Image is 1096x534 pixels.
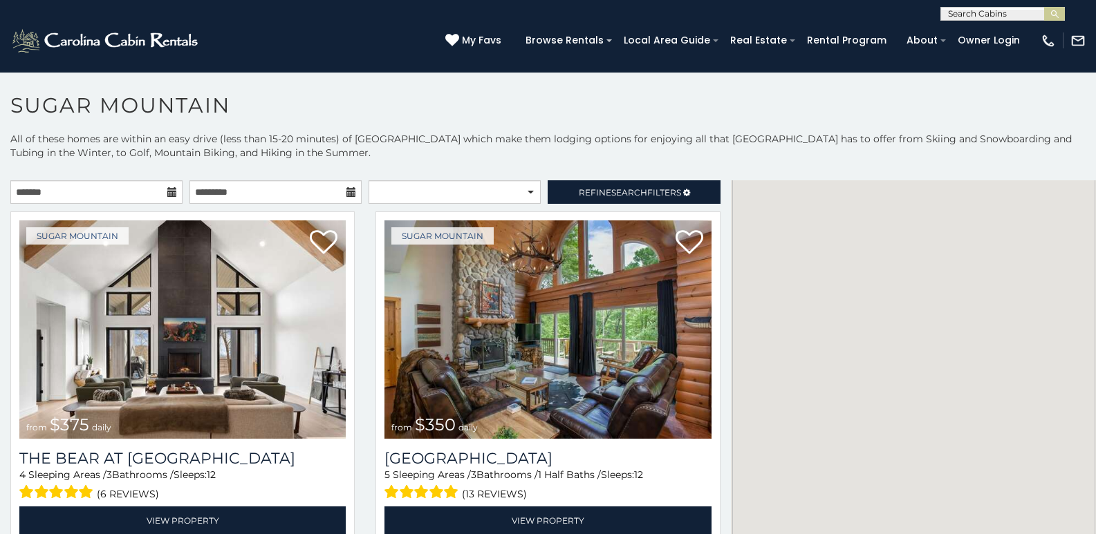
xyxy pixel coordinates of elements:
[384,449,711,468] a: [GEOGRAPHIC_DATA]
[519,30,611,51] a: Browse Rentals
[1070,33,1086,48] img: mail-regular-white.png
[1041,33,1056,48] img: phone-regular-white.png
[384,468,711,503] div: Sleeping Areas / Bathrooms / Sleeps:
[676,229,703,258] a: Add to favorites
[548,180,720,204] a: RefineSearchFilters
[10,27,202,55] img: White-1-2.png
[50,414,89,435] span: $375
[19,220,346,439] a: The Bear At Sugar Mountain from $375 daily
[415,414,456,435] span: $350
[538,468,601,481] span: 1 Half Baths /
[900,30,945,51] a: About
[391,422,412,432] span: from
[106,468,112,481] span: 3
[97,485,159,503] span: (6 reviews)
[800,30,893,51] a: Rental Program
[26,422,47,432] span: from
[611,187,647,198] span: Search
[951,30,1027,51] a: Owner Login
[92,422,111,432] span: daily
[19,449,346,468] h3: The Bear At Sugar Mountain
[458,422,478,432] span: daily
[462,33,501,48] span: My Favs
[310,229,337,258] a: Add to favorites
[207,468,216,481] span: 12
[723,30,794,51] a: Real Estate
[19,468,346,503] div: Sleeping Areas / Bathrooms / Sleeps:
[462,485,527,503] span: (13 reviews)
[579,187,681,198] span: Refine Filters
[384,220,711,439] img: Grouse Moor Lodge
[19,468,26,481] span: 4
[471,468,476,481] span: 3
[384,220,711,439] a: Grouse Moor Lodge from $350 daily
[617,30,717,51] a: Local Area Guide
[384,449,711,468] h3: Grouse Moor Lodge
[19,220,346,439] img: The Bear At Sugar Mountain
[19,449,346,468] a: The Bear At [GEOGRAPHIC_DATA]
[391,227,494,245] a: Sugar Mountain
[445,33,505,48] a: My Favs
[634,468,643,481] span: 12
[26,227,129,245] a: Sugar Mountain
[384,468,390,481] span: 5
